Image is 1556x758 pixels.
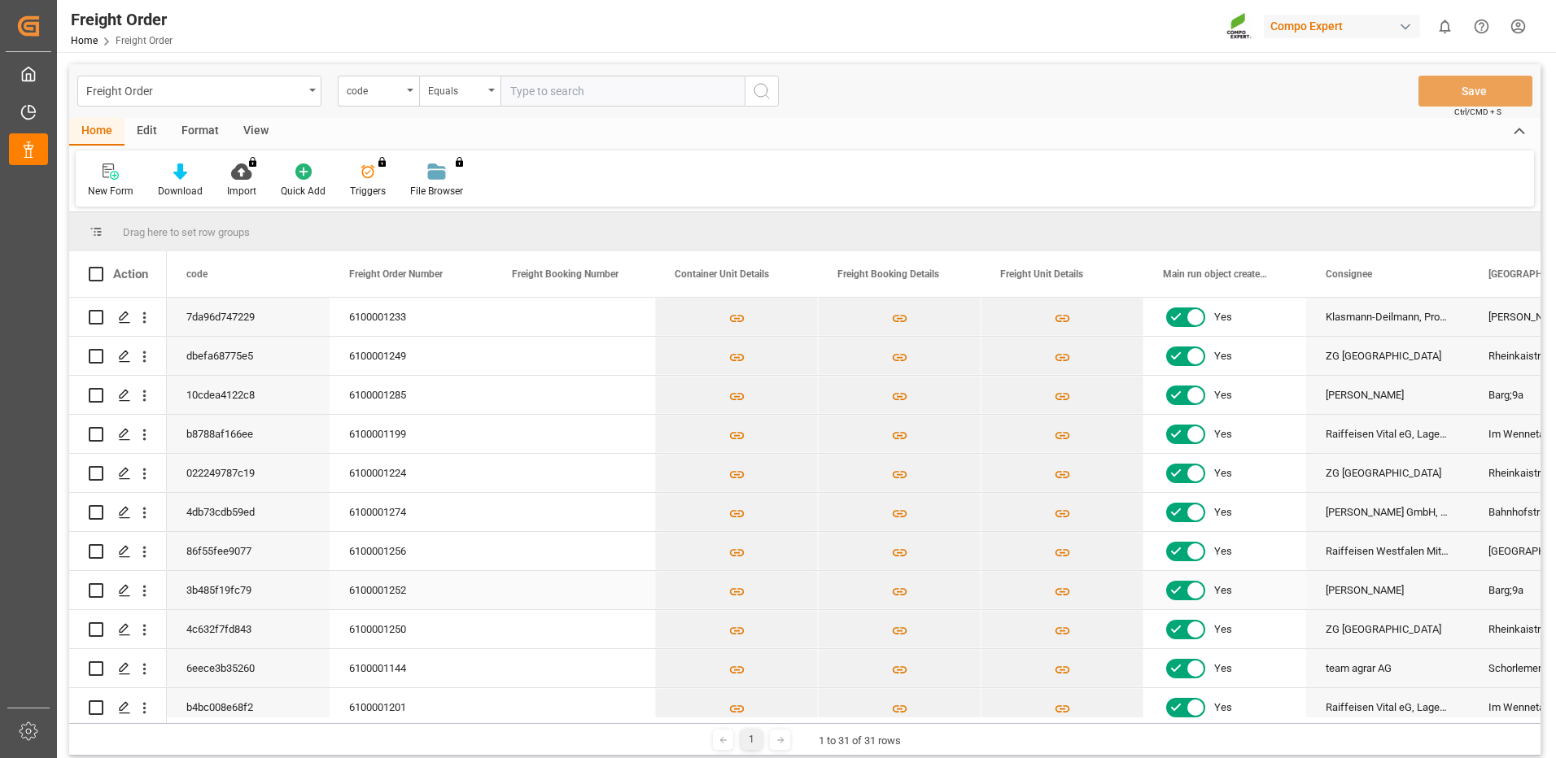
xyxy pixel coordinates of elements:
span: Yes [1214,572,1232,609]
span: Freight Order Number [349,268,443,280]
button: Compo Expert [1264,11,1427,41]
span: Yes [1214,455,1232,492]
div: 1 to 31 of 31 rows [819,733,901,749]
div: Equals [428,80,483,98]
div: Edit [125,118,169,146]
span: code [186,268,208,280]
button: open menu [77,76,321,107]
div: code [347,80,402,98]
div: Press SPACE to select this row. [69,298,167,337]
span: Yes [1214,338,1232,375]
div: Home [69,118,125,146]
div: 6100001144 [330,649,492,687]
div: 86f55fee9077 [167,532,330,570]
div: Press SPACE to select this row. [69,571,167,610]
button: Help Center [1463,8,1500,45]
span: Yes [1214,377,1232,414]
div: 7da96d747229 [167,298,330,336]
button: search button [745,76,779,107]
div: Press SPACE to select this row. [69,493,167,532]
div: ZG [GEOGRAPHIC_DATA] [1306,610,1469,648]
div: ZG [GEOGRAPHIC_DATA] [1306,337,1469,375]
div: dbefa68775e5 [167,337,330,375]
div: 10cdea4122c8 [167,376,330,414]
div: Press SPACE to select this row. [69,454,167,493]
input: Type to search [500,76,745,107]
div: Format [169,118,231,146]
div: Raiffeisen Vital eG, Lager Bremke [1306,415,1469,453]
span: Yes [1214,689,1232,726]
span: Container Unit Details [675,268,769,280]
div: 6100001285 [330,376,492,414]
div: b4bc008e68f2 [167,688,330,726]
span: Ctrl/CMD + S [1454,106,1501,118]
button: open menu [419,76,500,107]
span: Drag here to set row groups [123,226,250,238]
div: Freight Order [71,7,173,32]
button: Save [1418,76,1532,107]
div: ZG [GEOGRAPHIC_DATA] [1306,454,1469,492]
div: team agrar AG [1306,649,1469,687]
div: 4c632f7fd843 [167,610,330,648]
span: Yes [1214,611,1232,648]
span: Freight Booking Number [512,268,618,280]
div: Press SPACE to select this row. [69,337,167,376]
div: 6100001201 [330,688,492,726]
div: Press SPACE to select this row. [69,532,167,571]
div: 6100001224 [330,454,492,492]
span: Freight Booking Details [837,268,939,280]
div: 6100001252 [330,571,492,609]
div: 6100001250 [330,610,492,648]
div: Press SPACE to select this row. [69,376,167,415]
div: Freight Order [86,80,304,100]
div: 6100001199 [330,415,492,453]
button: open menu [338,76,419,107]
div: 6100001256 [330,532,492,570]
div: [PERSON_NAME] [1306,376,1469,414]
div: Klasmann-Deilmann, Produktionsgesellschaft Süd, mbH & Co. KG [1306,298,1469,336]
span: Yes [1214,298,1232,336]
div: Press SPACE to select this row. [69,649,167,688]
div: View [231,118,281,146]
span: Main run object created Status [1163,268,1272,280]
div: Press SPACE to select this row. [69,688,167,727]
div: 3b485f19fc79 [167,571,330,609]
span: Yes [1214,494,1232,531]
div: [PERSON_NAME] [1306,571,1469,609]
span: Freight Unit Details [1000,268,1083,280]
span: Yes [1214,533,1232,570]
div: Action [113,267,148,281]
div: Press SPACE to select this row. [69,415,167,454]
div: 6100001274 [330,493,492,531]
div: 6eece3b35260 [167,649,330,687]
div: 022249787c19 [167,454,330,492]
div: 6100001249 [330,337,492,375]
div: 1 [741,730,762,750]
img: Screenshot%202023-09-29%20at%2010.02.21.png_1712312052.png [1226,12,1252,41]
button: show 0 new notifications [1427,8,1463,45]
span: Yes [1214,416,1232,453]
div: Quick Add [281,184,326,198]
div: Press SPACE to select this row. [69,610,167,649]
div: New Form [88,184,133,198]
div: Compo Expert [1264,15,1420,38]
div: 4db73cdb59ed [167,493,330,531]
div: 6100001233 [330,298,492,336]
div: Download [158,184,203,198]
span: Consignee [1326,268,1372,280]
span: Yes [1214,650,1232,687]
div: Raiffeisen Vital eG, Lager Bremke [1306,688,1469,726]
a: Home [71,35,98,46]
div: Raiffeisen Westfalen Mitte eG, [GEOGRAPHIC_DATA], Betrieb 8131026 [1306,532,1469,570]
div: b8788af166ee [167,415,330,453]
div: [PERSON_NAME] GmbH, Agrarhandel [1306,493,1469,531]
